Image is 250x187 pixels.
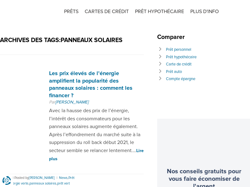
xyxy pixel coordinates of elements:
[49,107,144,163] p: Avec la hausse des prix de l’énergie, l’intérêt des consommateurs pour les panneaux solaires augm...
[49,70,132,98] a: Les prix élevés de l’énergie amplifient la popularité des panneaux solaires : comment les financer ?
[56,176,58,180] span: |
[2,70,47,116] img: Les prix élevés de l’énergie amplifient la popularité des panneaux solaires : comment les financer ?
[12,176,14,180] span: |
[59,176,67,180] a: News
[57,181,70,185] a: prêt vert
[61,36,122,44] span: panneaux solaires
[166,76,195,81] a: Compte épargne
[49,148,144,161] a: Lire plus
[55,99,88,105] a: [PERSON_NAME]
[68,176,74,180] a: Prêt
[166,69,182,74] a: Prêt auto
[157,33,188,41] span: Comparer
[179,123,229,166] img: newsletter
[166,62,192,67] a: Carte de crédit
[9,181,28,185] a: énergie verte
[166,47,191,52] a: Prêt personnel
[234,6,244,16] img: svg%3E
[29,181,56,185] a: panneaux solaires
[29,176,55,180] a: [PERSON_NAME]
[166,55,197,60] a: Prêt hypothécaire
[49,99,144,105] p: Par
[14,176,56,180] span: Posted by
